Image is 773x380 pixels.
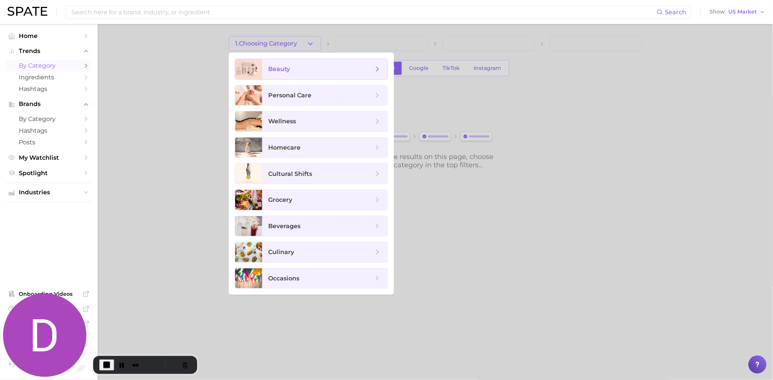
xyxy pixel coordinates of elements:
[19,115,79,123] span: by Category
[6,98,92,110] button: Brands
[19,170,79,177] span: Spotlight
[665,9,687,16] span: Search
[6,113,92,125] a: by Category
[19,85,79,92] span: Hashtags
[19,154,79,161] span: My Watchlist
[268,170,312,177] span: cultural shifts
[708,7,767,17] button: ShowUS Market
[19,101,79,107] span: Brands
[6,136,92,148] a: Posts
[19,74,79,81] span: Ingredients
[268,144,300,151] span: homecare
[268,248,294,256] span: culinary
[6,167,92,179] a: Spotlight
[6,187,92,198] button: Industries
[8,7,47,16] img: SPATE
[19,291,79,297] span: Onboarding Videos
[268,275,299,282] span: occasions
[6,45,92,57] button: Trends
[229,53,394,295] ul: 1.Choosing Category
[268,118,296,125] span: wellness
[19,48,79,55] span: Trends
[19,189,79,196] span: Industries
[6,288,92,300] a: Onboarding Videos
[6,60,92,71] a: by Category
[19,139,79,146] span: Posts
[729,10,757,14] span: US Market
[268,196,292,203] span: grocery
[268,65,290,73] span: beauty
[19,32,79,39] span: Home
[19,127,79,134] span: Hashtags
[6,125,92,136] a: Hashtags
[6,83,92,95] a: Hashtags
[268,92,311,99] span: personal care
[6,152,92,164] a: My Watchlist
[71,6,657,18] input: Search here for a brand, industry, or ingredient
[710,10,726,14] span: Show
[6,71,92,83] a: Ingredients
[268,223,300,230] span: beverages
[6,30,92,42] a: Home
[19,62,79,69] span: by Category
